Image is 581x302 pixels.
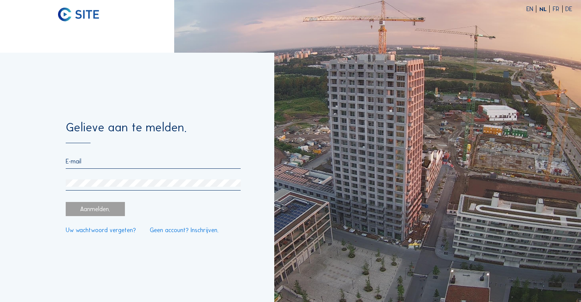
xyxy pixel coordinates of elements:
[66,122,241,143] div: Gelieve aan te melden.
[66,227,136,233] a: Uw wachtwoord vergeten?
[58,8,99,21] img: C-SITE logo
[539,6,550,12] div: NL
[66,202,125,216] div: Aanmelden.
[565,6,572,12] div: DE
[150,227,218,233] a: Geen account? Inschrijven.
[66,158,241,165] input: E-mail
[553,6,563,12] div: FR
[526,6,537,12] div: EN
